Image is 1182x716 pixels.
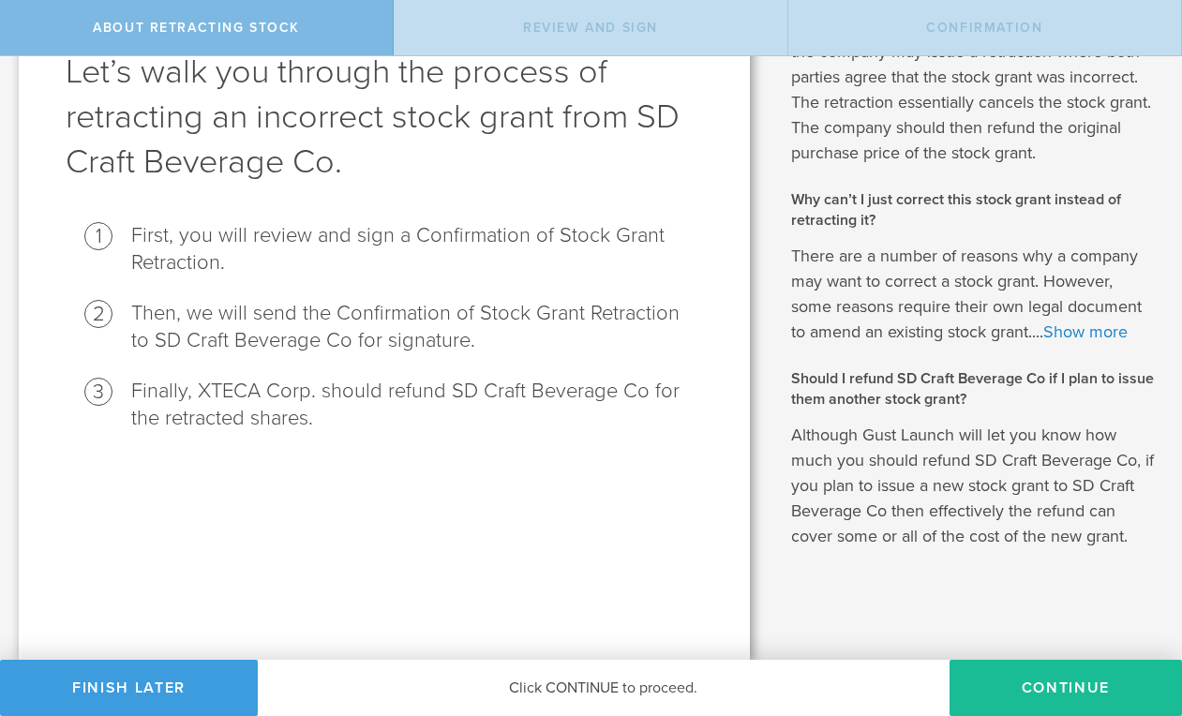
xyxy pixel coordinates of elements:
[131,378,703,432] li: Finally, XTECA Corp. should refund SD Craft Beverage Co for the retracted shares.
[791,244,1154,345] p: There are a number of reasons why a company may want to correct a stock grant. However, some reas...
[950,660,1182,716] button: Continue
[1043,321,1128,342] a: Show more
[791,14,1154,166] p: When there is an error with a stock grant then the company may issue a retraction where both part...
[791,423,1154,549] p: Although Gust Launch will let you know how much you should refund SD Craft Beverage Co, if you pl...
[131,300,703,354] li: Then, we will send the Confirmation of Stock Grant Retraction to SD Craft Beverage Co for signature.
[66,50,703,185] h1: Let’s walk you through the process of retracting an incorrect stock grant from SD Craft Beverage Co.
[258,660,950,716] div: Click CONTINUE to proceed.
[1088,570,1182,660] iframe: Chat Widget
[523,20,658,36] span: Review and Sign
[926,20,1042,36] span: Confirmation
[791,189,1154,231] h2: Why can’t I just correct this stock grant instead of retracting it?
[791,368,1154,410] h2: Should I refund SD Craft Beverage Co if I plan to issue them another stock grant?
[131,222,703,276] li: First, you will review and sign a Confirmation of Stock Grant Retraction.
[93,20,300,36] span: About Retracting Stock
